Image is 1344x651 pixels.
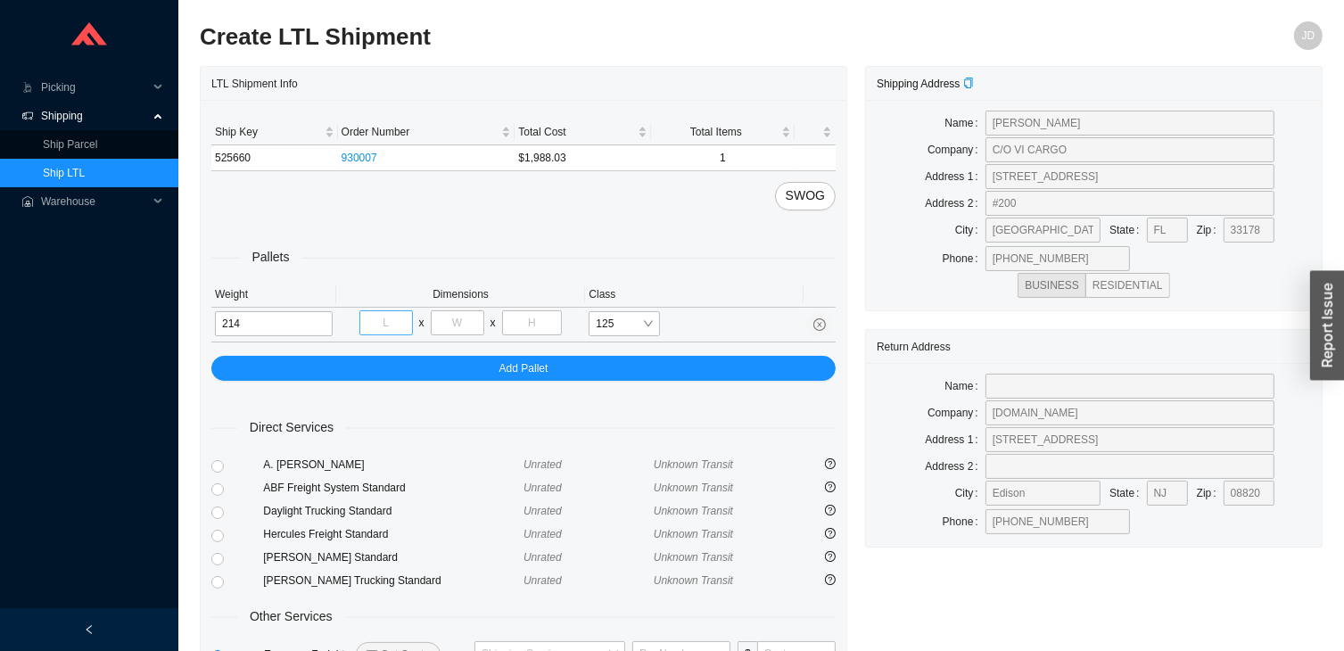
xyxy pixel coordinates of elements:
[524,505,562,517] span: Unrated
[654,482,733,494] span: Unknown Transit
[215,123,321,141] span: Ship Key
[925,164,985,189] label: Address 1
[585,282,804,308] th: Class
[211,67,836,100] div: LTL Shipment Info
[524,482,562,494] span: Unrated
[963,75,974,93] div: Copy
[263,525,524,543] div: Hercules Freight Standard
[655,123,779,141] span: Total Items
[928,137,985,162] label: Company
[263,479,524,497] div: ABF Freight System Standard
[654,505,733,517] span: Unknown Transit
[359,310,413,335] input: L
[419,314,425,332] div: x
[1109,481,1146,506] label: State
[211,356,836,381] button: Add Pallet
[925,454,985,479] label: Address 2
[84,624,95,635] span: left
[825,458,836,469] span: question-circle
[1025,279,1079,292] span: BUSINESS
[825,551,836,562] span: question-circle
[1197,218,1224,243] label: Zip
[524,574,562,587] span: Unrated
[963,78,974,88] span: copy
[491,314,496,332] div: x
[263,572,524,589] div: [PERSON_NAME] Trucking Standard
[1302,21,1315,50] span: JD
[877,330,1311,363] div: Return Address
[825,482,836,492] span: question-circle
[43,138,97,151] a: Ship Parcel
[499,359,548,377] span: Add Pallet
[43,167,85,179] a: Ship LTL
[41,102,148,130] span: Shipping
[825,505,836,515] span: question-circle
[518,123,633,141] span: Total Cost
[596,312,653,335] span: 125
[654,528,733,540] span: Unknown Transit
[524,528,562,540] span: Unrated
[338,119,515,145] th: Order Number sortable
[877,78,974,90] span: Shipping Address
[524,458,562,471] span: Unrated
[943,509,985,534] label: Phone
[651,145,796,171] td: 1
[943,246,985,271] label: Phone
[654,458,733,471] span: Unknown Transit
[336,282,586,308] th: Dimensions
[786,185,825,206] span: SWOG
[651,119,796,145] th: Total Items sortable
[502,310,563,335] input: H
[1093,279,1163,292] span: RESIDENTIAL
[41,73,148,102] span: Picking
[1197,481,1224,506] label: Zip
[928,400,985,425] label: Company
[240,247,302,268] span: Pallets
[237,417,346,438] span: Direct Services
[41,187,148,216] span: Warehouse
[263,502,524,520] div: Daylight Trucking Standard
[524,551,562,564] span: Unrated
[342,123,499,141] span: Order Number
[955,218,985,243] label: City
[944,111,985,136] label: Name
[925,191,985,216] label: Address 2
[431,310,484,335] input: W
[515,119,650,145] th: Total Cost sortable
[263,456,524,474] div: A. [PERSON_NAME]
[807,312,832,337] button: close-circle
[1109,218,1146,243] label: State
[200,21,1042,53] h2: Create LTL Shipment
[211,145,338,171] td: 525660
[795,119,836,145] th: undefined sortable
[825,528,836,539] span: question-circle
[654,574,733,587] span: Unknown Transit
[263,548,524,566] div: [PERSON_NAME] Standard
[237,606,345,627] span: Other Services
[515,145,650,171] td: $1,988.03
[775,182,836,210] button: SWOG
[944,374,985,399] label: Name
[342,152,377,164] a: 930007
[925,427,985,452] label: Address 1
[654,551,733,564] span: Unknown Transit
[211,282,336,308] th: Weight
[825,574,836,585] span: question-circle
[211,119,338,145] th: Ship Key sortable
[955,481,985,506] label: City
